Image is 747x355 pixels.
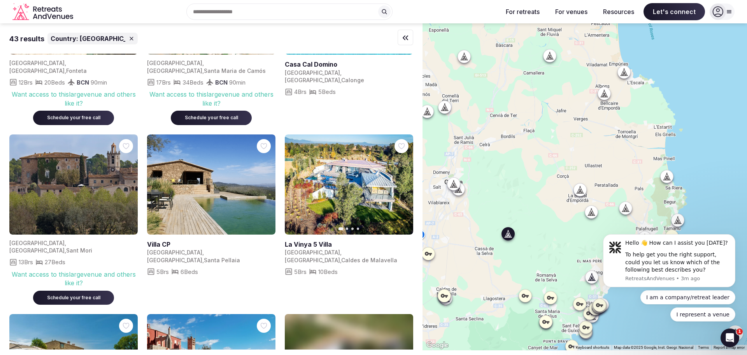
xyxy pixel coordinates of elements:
a: View venue [285,240,410,249]
span: [GEOGRAPHIC_DATA] [285,69,340,76]
span: 1 [736,329,743,335]
span: 27 Beds [45,258,65,266]
span: , [340,257,341,263]
a: View Villa CP [147,134,275,235]
button: Go to slide 1 [338,227,344,230]
span: Caldes de Malavella [341,257,397,263]
span: Sant Mori [66,247,92,254]
button: Keyboard shortcuts [576,345,609,350]
div: 43 results [9,34,44,44]
span: BCN [215,79,228,86]
span: [GEOGRAPHIC_DATA] [147,60,202,66]
span: 13 Brs [19,258,33,266]
div: Schedule your free call [42,115,105,121]
iframe: Intercom notifications message [591,224,747,351]
span: BCN [77,79,89,86]
span: , [202,249,204,256]
span: 5 Beds [318,88,336,96]
iframe: Intercom live chat [721,329,739,347]
span: Calonge [341,77,364,83]
img: Featured image for venue [9,134,138,235]
div: Want access to this large venue and others like it? [9,270,138,288]
span: , [65,247,66,254]
span: , [202,60,204,66]
button: For retreats [500,3,546,20]
button: Resources [597,3,640,20]
a: Schedule your free call [171,113,252,121]
span: [GEOGRAPHIC_DATA] [80,34,147,43]
span: , [65,240,66,246]
span: Fonteta [66,67,87,74]
span: [GEOGRAPHIC_DATA] [147,67,202,74]
span: 10 Beds [318,268,338,276]
div: Want access to this large venue and others like it? [147,90,275,108]
span: Santa Pellaia [204,257,240,263]
span: 5 Brs [156,268,169,276]
span: [GEOGRAPHIC_DATA] [9,247,65,254]
button: Go to slide 3 [351,228,354,230]
span: , [340,249,342,256]
span: 5 Brs [294,268,307,276]
h2: Villa CP [147,240,272,249]
a: Schedule your free call [33,293,114,301]
a: Schedule your free call [33,113,114,121]
a: View La Vinya 5 Villa [285,134,413,235]
span: Let's connect [644,3,705,20]
span: 20 Beds [44,78,65,87]
a: View venue [147,240,272,249]
span: Country: [51,34,78,43]
span: 90 min [91,78,107,87]
a: View venue [285,60,410,69]
span: , [202,257,204,263]
svg: Retreats and Venues company logo [12,3,75,21]
span: [GEOGRAPHIC_DATA] [285,77,340,83]
span: [GEOGRAPHIC_DATA] [9,240,65,246]
span: [GEOGRAPHIC_DATA] [9,67,65,74]
span: [GEOGRAPHIC_DATA] [147,257,202,263]
span: , [340,77,341,83]
div: Schedule your free call [180,115,242,121]
span: [GEOGRAPHIC_DATA] [285,257,340,263]
button: Go to slide 4 [357,228,359,230]
a: Visit the homepage [12,3,75,21]
span: Santa Maria de Camós [204,67,266,74]
span: , [65,60,66,66]
span: , [65,67,66,74]
h2: Casa Cal Domino [285,60,410,69]
div: Want access to this large venue and others like it? [9,90,138,108]
span: 6 Beds [181,268,198,276]
span: 90 min [229,78,245,87]
div: Schedule your free call [42,295,105,301]
span: [GEOGRAPHIC_DATA] [147,249,202,256]
span: [GEOGRAPHIC_DATA] [9,60,65,66]
span: 17 Brs [156,78,171,87]
h2: La Vinya 5 Villa [285,240,410,249]
span: [GEOGRAPHIC_DATA] [285,249,340,256]
span: , [340,69,342,76]
button: For venues [549,3,594,20]
img: Google [424,340,450,350]
span: , [202,67,204,74]
a: Open this area in Google Maps (opens a new window) [424,340,450,350]
span: 34 Beds [182,78,203,87]
span: 12 Brs [19,78,33,87]
button: Go to slide 2 [346,228,348,230]
span: 4 Brs [294,88,307,96]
